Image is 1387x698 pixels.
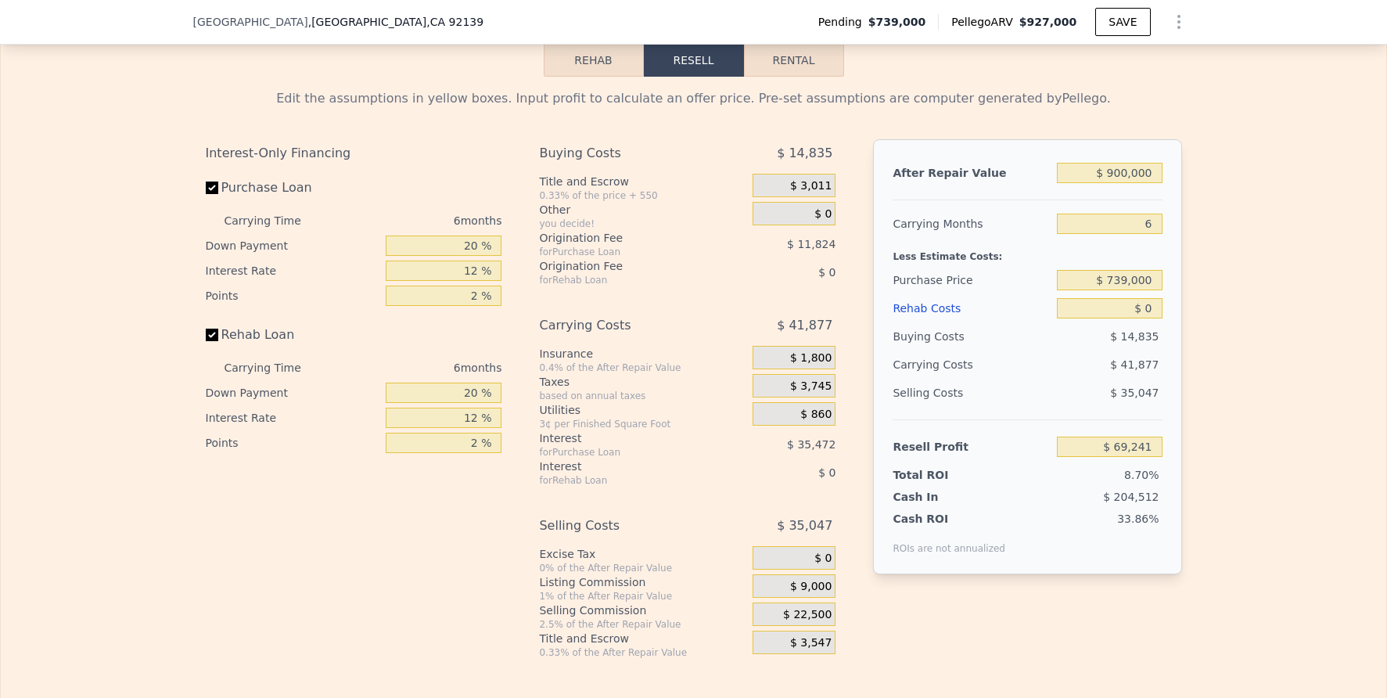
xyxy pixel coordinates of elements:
[814,552,832,566] span: $ 0
[893,238,1162,266] div: Less Estimate Costs:
[893,433,1051,461] div: Resell Profit
[539,646,746,659] div: 0.33% of the After Repair Value
[539,246,713,258] div: for Purchase Loan
[818,466,835,479] span: $ 0
[787,438,835,451] span: $ 35,472
[777,139,832,167] span: $ 14,835
[814,207,832,221] span: $ 0
[1110,387,1159,399] span: $ 35,047
[206,283,380,308] div: Points
[868,14,926,30] span: $739,000
[539,402,746,418] div: Utilities
[539,189,746,202] div: 0.33% of the price + 550
[539,459,713,474] div: Interest
[893,210,1051,238] div: Carrying Months
[800,408,832,422] span: $ 860
[893,511,1005,527] div: Cash ROI
[777,512,832,540] span: $ 35,047
[790,580,832,594] span: $ 9,000
[539,258,713,274] div: Origination Fee
[1124,469,1159,481] span: 8.70%
[644,44,744,77] button: Resell
[539,418,746,430] div: 3¢ per Finished Square Foot
[539,446,713,459] div: for Purchase Loan
[1103,491,1159,503] span: $ 204,512
[544,44,644,77] button: Rehab
[206,233,380,258] div: Down Payment
[426,16,483,28] span: , CA 92139
[1095,8,1150,36] button: SAVE
[308,14,483,30] span: , [GEOGRAPHIC_DATA]
[206,430,380,455] div: Points
[206,321,380,349] label: Rehab Loan
[539,218,746,230] div: you decide!
[193,14,308,30] span: [GEOGRAPHIC_DATA]
[893,379,1051,407] div: Selling Costs
[539,174,746,189] div: Title and Escrow
[893,467,990,483] div: Total ROI
[206,139,502,167] div: Interest-Only Financing
[818,266,835,279] span: $ 0
[539,430,713,446] div: Interest
[206,174,380,202] label: Purchase Loan
[539,390,746,402] div: based on annual taxes
[1163,6,1195,38] button: Show Options
[744,44,844,77] button: Rental
[790,380,832,394] span: $ 3,745
[539,311,713,340] div: Carrying Costs
[777,311,832,340] span: $ 41,877
[332,355,502,380] div: 6 months
[539,562,746,574] div: 0% of the After Repair Value
[539,603,746,618] div: Selling Commission
[539,374,746,390] div: Taxes
[539,202,746,218] div: Other
[951,14,1019,30] span: Pellego ARV
[539,512,713,540] div: Selling Costs
[539,230,713,246] div: Origination Fee
[539,362,746,374] div: 0.4% of the After Repair Value
[893,351,990,379] div: Carrying Costs
[206,89,1182,108] div: Edit the assumptions in yellow boxes. Input profit to calculate an offer price. Pre-set assumptio...
[206,329,218,341] input: Rehab Loan
[539,546,746,562] div: Excise Tax
[893,266,1051,294] div: Purchase Price
[539,274,713,286] div: for Rehab Loan
[893,159,1051,187] div: After Repair Value
[539,574,746,590] div: Listing Commission
[1110,330,1159,343] span: $ 14,835
[539,590,746,603] div: 1% of the After Repair Value
[787,238,835,250] span: $ 11,824
[783,608,832,622] span: $ 22,500
[790,351,832,365] span: $ 1,800
[332,208,502,233] div: 6 months
[818,14,868,30] span: Pending
[790,636,832,650] span: $ 3,547
[893,527,1005,555] div: ROIs are not annualized
[206,405,380,430] div: Interest Rate
[206,258,380,283] div: Interest Rate
[893,322,1051,351] div: Buying Costs
[539,474,713,487] div: for Rehab Loan
[893,489,990,505] div: Cash In
[1019,16,1077,28] span: $927,000
[539,139,713,167] div: Buying Costs
[1110,358,1159,371] span: $ 41,877
[225,355,326,380] div: Carrying Time
[225,208,326,233] div: Carrying Time
[893,294,1051,322] div: Rehab Costs
[539,346,746,362] div: Insurance
[790,179,832,193] span: $ 3,011
[206,380,380,405] div: Down Payment
[539,618,746,631] div: 2.5% of the After Repair Value
[1117,513,1159,525] span: 33.86%
[206,182,218,194] input: Purchase Loan
[539,631,746,646] div: Title and Escrow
